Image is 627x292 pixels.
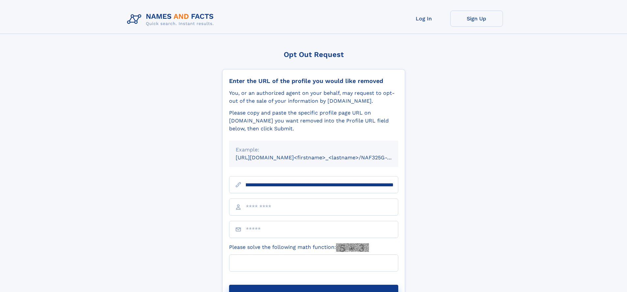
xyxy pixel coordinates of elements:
[236,154,411,161] small: [URL][DOMAIN_NAME]<firstname>_<lastname>/NAF325G-xxxxxxxx
[229,109,398,133] div: Please copy and paste the specific profile page URL on [DOMAIN_NAME] you want removed into the Pr...
[124,11,219,28] img: Logo Names and Facts
[450,11,503,27] a: Sign Up
[229,89,398,105] div: You, or an authorized agent on your behalf, may request to opt-out of the sale of your informatio...
[236,146,392,154] div: Example:
[229,243,369,252] label: Please solve the following math function:
[222,50,405,59] div: Opt Out Request
[398,11,450,27] a: Log In
[229,77,398,85] div: Enter the URL of the profile you would like removed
